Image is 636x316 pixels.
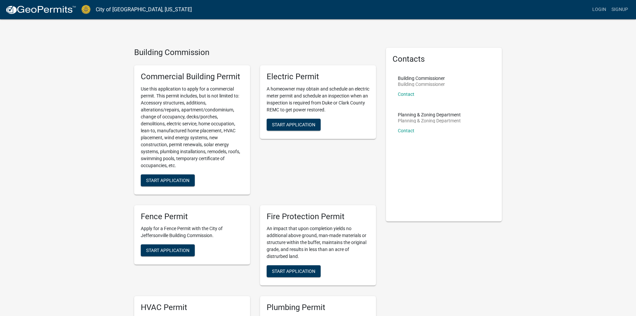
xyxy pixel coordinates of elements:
img: City of Jeffersonville, Indiana [81,5,90,14]
p: A homeowner may obtain and schedule an electric meter permit and schedule an inspection when an i... [267,86,369,113]
h5: Plumbing Permit [267,303,369,312]
a: Contact [398,92,414,97]
p: Planning & Zoning Department [398,118,461,123]
h5: Commercial Building Permit [141,72,243,82]
button: Start Application [267,119,321,131]
button: Start Application [141,244,195,256]
h5: Electric Permit [267,72,369,82]
p: Building Commissioner [398,82,445,87]
h4: Building Commission [134,48,376,57]
h5: Contacts [393,54,495,64]
span: Start Application [272,269,315,274]
p: Building Commissioner [398,76,445,81]
button: Start Application [267,265,321,277]
h5: Fire Protection Permit [267,212,369,221]
p: Apply for a Fence Permit with the City of Jeffersonville Building Commission. [141,225,243,239]
a: Signup [609,3,631,16]
h5: HVAC Permit [141,303,243,312]
h5: Fence Permit [141,212,243,221]
button: Start Application [141,174,195,186]
a: City of [GEOGRAPHIC_DATA], [US_STATE] [96,4,192,15]
a: Contact [398,128,414,133]
span: Start Application [146,248,189,253]
a: Login [590,3,609,16]
p: An impact that upon completion yields no additional above ground, man-made materials or structure... [267,225,369,260]
span: Start Application [272,122,315,127]
p: Planning & Zoning Department [398,112,461,117]
span: Start Application [146,177,189,183]
p: Use this application to apply for a commercial permit. This permit includes, but is not limited t... [141,86,243,169]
